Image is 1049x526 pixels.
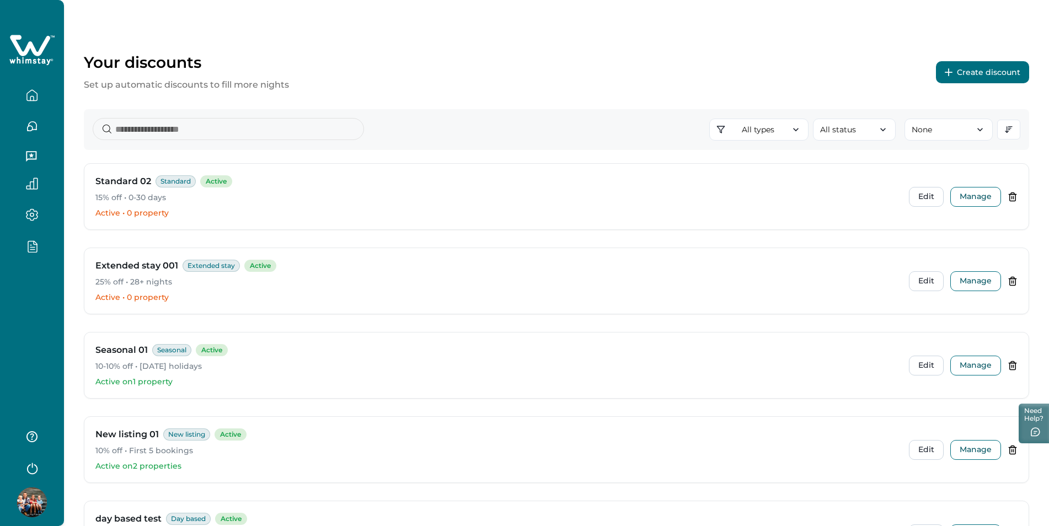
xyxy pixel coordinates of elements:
[183,260,240,272] span: Extended stay
[95,428,159,441] h3: New listing 01
[950,440,1001,460] button: Manage
[95,461,900,472] p: Active on 2 properties
[17,487,47,517] img: Whimstay Host
[950,187,1001,207] button: Manage
[909,440,944,460] button: Edit
[244,260,276,272] span: Active
[95,292,900,303] p: Active • 0 property
[196,344,228,356] span: Active
[909,187,944,207] button: Edit
[84,53,289,72] p: Your discounts
[152,344,191,356] span: Seasonal
[95,377,900,388] p: Active on 1 property
[95,259,178,272] h3: Extended stay 001
[95,277,900,288] p: 25% off • 28+ nights
[909,271,944,291] button: Edit
[215,428,247,441] span: Active
[950,356,1001,375] button: Manage
[163,428,210,441] span: New listing
[95,446,900,457] p: 10% off • First 5 bookings
[95,175,151,188] h3: Standard 02
[95,208,900,219] p: Active • 0 property
[166,513,211,525] span: Day based
[84,78,289,92] p: Set up automatic discounts to fill more nights
[215,513,247,525] span: Active
[95,361,900,372] p: 10-10% off • [DATE] holidays
[200,175,232,187] span: Active
[909,356,944,375] button: Edit
[156,175,196,187] span: Standard
[95,512,162,525] h3: day based test
[936,61,1029,83] button: Create discount
[950,271,1001,291] button: Manage
[95,192,900,203] p: 15% off • 0-30 days
[95,343,148,357] h3: Seasonal 01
